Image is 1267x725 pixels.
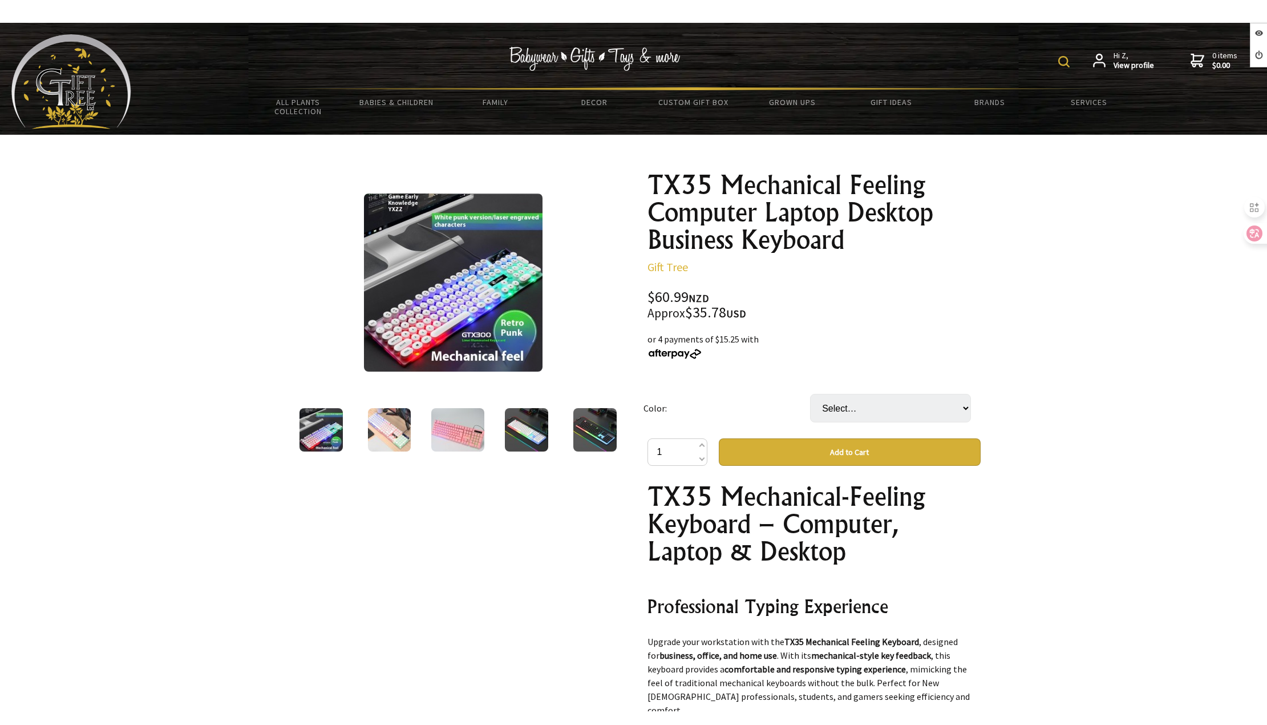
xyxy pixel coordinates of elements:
[647,260,688,274] a: Gift Tree
[368,408,411,452] img: TX35 Mechanical Feeling Computer Laptop Desktop Business Keyboard
[1114,51,1154,71] span: Hi Z,
[249,90,347,123] a: All Plants Collection
[1114,61,1154,71] strong: View profile
[573,408,617,452] img: TX35 Mechanical Feeling Computer Laptop Desktop Business Keyboard
[647,349,702,359] img: Afterpay
[689,292,709,305] span: NZD
[647,332,981,360] div: or 4 payments of $15.25 with
[1058,56,1070,67] img: product search
[784,636,919,647] strong: TX35 Mechanical Feeling Keyboard
[431,408,484,452] img: TX35 Mechanical Feeling Computer Laptop Desktop Business Keyboard
[505,408,548,452] img: TX35 Mechanical Feeling Computer Laptop Desktop Business Keyboard
[1191,51,1237,71] a: 0 items$0.00
[659,650,777,661] strong: business, office, and home use
[1212,61,1237,71] strong: $0.00
[11,34,131,129] img: Babyware - Gifts - Toys and more...
[446,90,545,114] a: Family
[719,438,981,466] button: Add to Cart
[941,90,1039,114] a: Brands
[647,483,981,565] h1: TX35 Mechanical-Feeling Keyboard – Computer, Laptop & Desktop
[647,483,981,711] div: Color box+ Keyboard*1
[644,90,743,114] a: Custom Gift Box
[647,635,981,717] p: Upgrade your workstation with the , designed for . With its , this keyboard provides a , mimickin...
[347,90,446,114] a: Babies & Children
[1039,90,1138,114] a: Services
[1093,51,1154,71] a: Hi Z,View profile
[724,663,906,675] strong: comfortable and responsive typing experience
[743,90,841,114] a: Grown Ups
[647,290,981,321] div: $60.99 $35.78
[545,90,643,114] a: Decor
[364,194,543,372] img: TX35 Mechanical Feeling Computer Laptop Desktop Business Keyboard
[647,305,685,321] small: Approx
[509,47,681,71] img: Babywear - Gifts - Toys & more
[647,593,981,620] h2: Professional Typing Experience
[643,378,810,438] td: Color:
[841,90,940,114] a: Gift Ideas
[1212,50,1237,71] span: 0 items
[299,408,343,452] img: TX35 Mechanical Feeling Computer Laptop Desktop Business Keyboard
[811,650,931,661] strong: mechanical-style key feedback
[726,307,746,320] span: USD
[647,171,981,253] h1: TX35 Mechanical Feeling Computer Laptop Desktop Business Keyboard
